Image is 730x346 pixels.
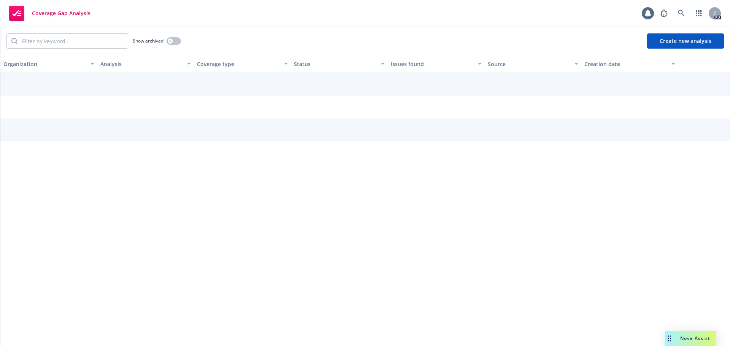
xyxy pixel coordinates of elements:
[581,55,678,73] button: Creation date
[194,55,291,73] button: Coverage type
[32,10,90,16] span: Coverage Gap Analysis
[133,38,163,44] span: Show archived
[647,33,724,49] button: Create new analysis
[656,6,671,21] a: Report a Bug
[11,38,17,44] svg: Search
[665,331,674,346] div: Drag to move
[680,335,710,341] span: Nova Assist
[485,55,582,73] button: Source
[197,60,279,68] div: Coverage type
[3,60,86,68] div: Organization
[691,6,706,21] a: Switch app
[17,34,128,48] input: Filter by keyword...
[100,60,183,68] div: Analysis
[291,55,388,73] button: Status
[488,60,570,68] div: Source
[584,60,667,68] div: Creation date
[388,55,485,73] button: Issues found
[391,60,473,68] div: Issues found
[665,331,716,346] button: Nova Assist
[6,3,94,24] a: Coverage Gap Analysis
[294,60,376,68] div: Status
[97,55,194,73] button: Analysis
[674,6,689,21] a: Search
[0,55,97,73] button: Organization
